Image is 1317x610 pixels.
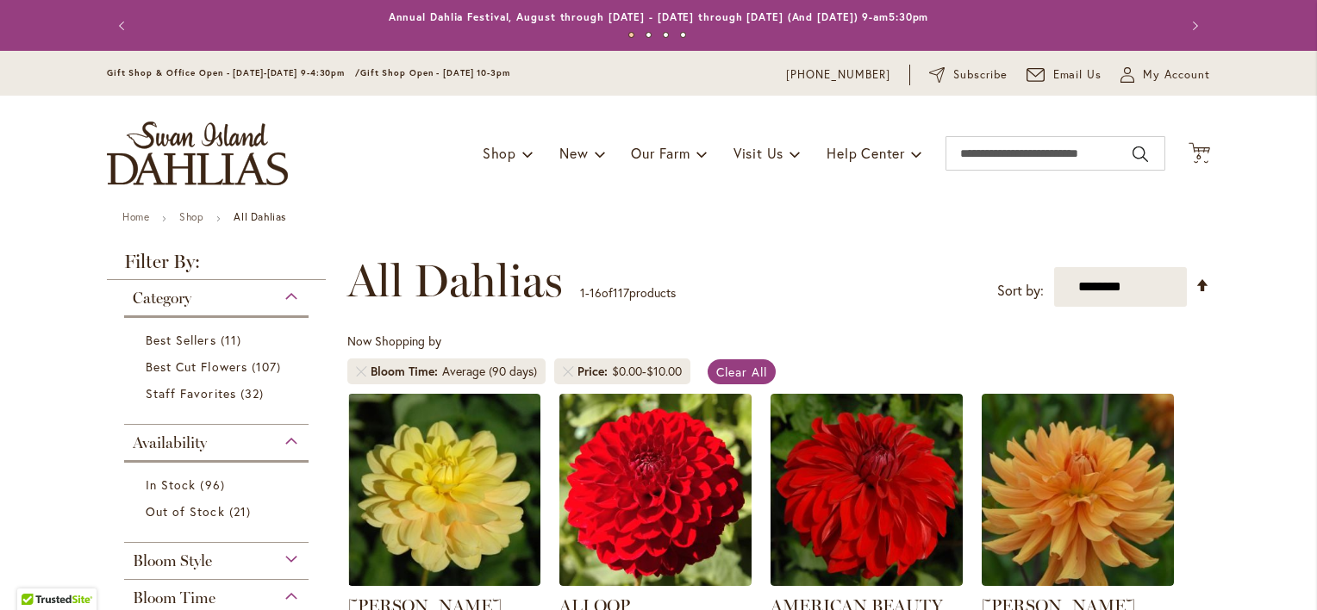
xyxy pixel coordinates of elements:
[577,363,612,380] span: Price
[612,363,682,380] div: -
[771,394,963,586] img: AMERICAN BEAUTY
[631,144,690,162] span: Our Farm
[146,476,196,493] span: In Stock
[708,359,776,384] a: Clear All
[146,503,225,520] span: Out of Stock
[146,332,216,348] span: Best Sellers
[179,210,203,223] a: Shop
[827,144,905,162] span: Help Center
[229,502,255,520] span: 21
[997,275,1044,307] label: Sort by:
[221,331,246,349] span: 11
[1189,142,1210,165] button: 6
[559,394,752,586] img: ALI OOP
[146,385,236,401] span: Staff Favorites
[953,66,1008,84] span: Subscribe
[133,551,212,570] span: Bloom Style
[563,366,573,377] a: Remove Price $0.00 - $10.00
[356,366,366,377] a: Remove Bloom Time Average (90 days)
[122,210,149,223] a: Home
[200,476,228,494] span: 96
[252,358,285,376] span: 107
[347,255,563,307] span: All Dahlias
[680,32,686,38] button: 4 of 4
[483,144,516,162] span: Shop
[234,210,286,223] strong: All Dahlias
[646,32,652,38] button: 2 of 4
[929,66,1008,84] a: Subscribe
[982,394,1174,586] img: ANDREW CHARLES
[580,279,676,307] p: - of products
[360,67,510,78] span: Gift Shop Open - [DATE] 10-3pm
[1143,66,1210,84] span: My Account
[628,32,634,38] button: 1 of 4
[982,573,1174,589] a: ANDREW CHARLES
[348,573,540,589] a: AHOY MATEY
[240,384,268,402] span: 32
[107,121,288,185] a: store logo
[580,284,585,301] span: 1
[133,588,215,607] span: Bloom Time
[146,502,291,520] a: Out of Stock 21
[107,9,141,43] button: Previous
[613,284,629,301] span: 117
[133,433,207,452] span: Availability
[771,573,963,589] a: AMERICAN BEAUTY
[146,358,247,375] span: Best Cut Flowers
[389,10,929,23] a: Annual Dahlia Festival, August through [DATE] - [DATE] through [DATE] (And [DATE]) 9-am5:30pm
[646,363,682,379] span: $10.00
[1196,151,1202,162] span: 6
[347,333,441,349] span: Now Shopping by
[1176,9,1210,43] button: Next
[146,476,291,494] a: In Stock 96
[612,363,642,379] span: $0.00
[716,364,767,380] span: Clear All
[133,289,191,308] span: Category
[107,252,326,280] strong: Filter By:
[146,358,291,376] a: Best Cut Flowers
[371,363,442,380] span: Bloom Time
[146,331,291,349] a: Best Sellers
[590,284,602,301] span: 16
[348,394,540,586] img: AHOY MATEY
[442,363,537,380] div: Average (90 days)
[663,32,669,38] button: 3 of 4
[559,573,752,589] a: ALI OOP
[733,144,783,162] span: Visit Us
[107,67,360,78] span: Gift Shop & Office Open - [DATE]-[DATE] 9-4:30pm /
[1027,66,1102,84] a: Email Us
[559,144,588,162] span: New
[1053,66,1102,84] span: Email Us
[786,66,890,84] a: [PHONE_NUMBER]
[1120,66,1210,84] button: My Account
[146,384,291,402] a: Staff Favorites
